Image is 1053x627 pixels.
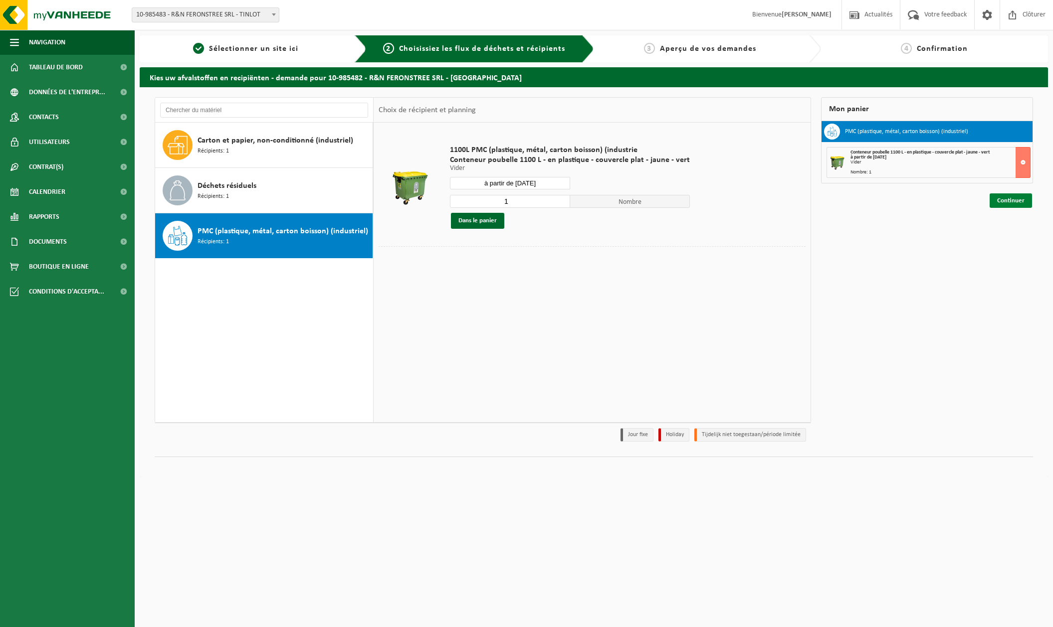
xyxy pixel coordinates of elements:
[160,103,368,118] input: Chercher du matériel
[660,45,756,53] span: Aperçu de vos demandes
[29,30,65,55] span: Navigation
[450,155,690,165] span: Conteneur poubelle 1100 L - en plastique - couvercle plat - jaune - vert
[209,45,298,53] span: Sélectionner un site ici
[990,193,1032,208] a: Continuer
[198,192,229,201] span: Récipients: 1
[29,204,59,229] span: Rapports
[821,97,1033,121] div: Mon panier
[621,428,653,442] li: Jour fixe
[132,7,279,22] span: 10-985483 - R&N FERONSTREE SRL - TINLOT
[694,428,806,442] li: Tijdelijk niet toegestaan/période limitée
[145,43,347,55] a: 1Sélectionner un site ici
[450,165,690,172] p: Vider
[570,195,690,208] span: Nombre
[850,160,1030,165] div: Vider
[399,45,565,53] span: Choisissiez les flux de déchets et récipients
[198,237,229,247] span: Récipients: 1
[132,8,279,22] span: 10-985483 - R&N FERONSTREE SRL - TINLOT
[29,279,104,304] span: Conditions d'accepta...
[644,43,655,54] span: 3
[658,428,689,442] li: Holiday
[29,80,105,105] span: Données de l'entrepr...
[198,135,353,147] span: Carton et papier, non-conditionné (industriel)
[155,123,373,168] button: Carton et papier, non-conditionné (industriel) Récipients: 1
[451,213,504,229] button: Dans le panier
[850,155,886,160] strong: à partir de [DATE]
[29,130,70,155] span: Utilisateurs
[850,150,990,155] span: Conteneur poubelle 1100 L - en plastique - couvercle plat - jaune - vert
[450,145,690,155] span: 1100L PMC (plastique, métal, carton boisson) (industrie
[383,43,394,54] span: 2
[29,229,67,254] span: Documents
[29,179,65,204] span: Calendrier
[850,170,1030,175] div: Nombre: 1
[29,105,59,130] span: Contacts
[917,45,968,53] span: Confirmation
[29,155,63,179] span: Contrat(s)
[140,67,1048,87] h2: Kies uw afvalstoffen en recipiënten - demande pour 10-985482 - R&N FERONSTREE SRL - [GEOGRAPHIC_D...
[901,43,912,54] span: 4
[29,55,83,80] span: Tableau de bord
[198,147,229,156] span: Récipients: 1
[845,124,968,140] h3: PMC (plastique, métal, carton boisson) (industriel)
[198,180,256,192] span: Déchets résiduels
[450,177,570,189] input: Sélectionnez date
[782,11,832,18] strong: [PERSON_NAME]
[155,168,373,213] button: Déchets résiduels Récipients: 1
[374,98,481,123] div: Choix de récipient et planning
[193,43,204,54] span: 1
[29,254,89,279] span: Boutique en ligne
[198,225,368,237] span: PMC (plastique, métal, carton boisson) (industriel)
[155,213,373,258] button: PMC (plastique, métal, carton boisson) (industriel) Récipients: 1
